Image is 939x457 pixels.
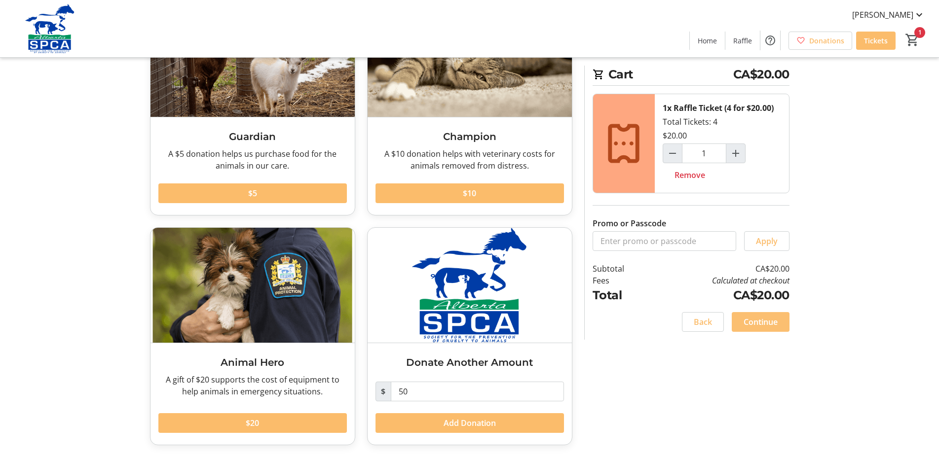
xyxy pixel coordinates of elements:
a: Raffle [725,32,760,50]
span: Add Donation [444,417,496,429]
span: $20 [246,417,259,429]
div: A $10 donation helps with veterinary costs for animals removed from distress. [376,148,564,172]
input: Donation Amount [391,382,564,401]
button: Apply [744,231,789,251]
span: $10 [463,187,476,199]
button: $20 [158,413,347,433]
img: Animal Hero [150,228,355,343]
h2: Cart [593,66,789,86]
img: Donate Another Amount [368,228,572,343]
td: Subtotal [593,263,650,275]
span: Tickets [864,35,888,46]
span: Donations [809,35,844,46]
a: Tickets [856,32,896,50]
span: CA$20.00 [733,66,789,83]
span: $ [376,382,391,401]
td: Fees [593,275,650,286]
label: Promo or Passcode [593,217,666,229]
h3: Guardian [158,129,347,144]
button: Add Donation [376,413,564,433]
button: $5 [158,183,347,203]
td: Calculated at checkout [649,275,789,286]
span: Raffle [733,35,752,46]
span: Continue [744,316,778,328]
span: Back [694,316,712,328]
div: 1x Raffle Ticket (4 for $20.00) [663,102,774,114]
input: Enter promo or passcode [593,231,736,251]
button: Continue [732,312,789,332]
span: Remove [675,169,705,181]
span: [PERSON_NAME] [852,9,913,21]
span: $5 [248,187,257,199]
h3: Donate Another Amount [376,355,564,370]
div: $20.00 [663,130,687,141]
input: Raffle Ticket (4 for $20.00) Quantity [682,143,726,163]
td: Total [593,286,650,304]
img: Champion [368,2,572,117]
button: $10 [376,183,564,203]
div: A $5 donation helps us purchase food for the animals in our care. [158,148,347,172]
div: Total Tickets: 4 [655,94,789,193]
a: Home [690,32,725,50]
button: [PERSON_NAME] [844,7,933,23]
img: Alberta SPCA's Logo [6,4,94,53]
span: Apply [756,235,778,247]
button: Remove [663,165,717,185]
button: Help [760,31,780,50]
button: Back [682,312,724,332]
td: CA$20.00 [649,263,789,275]
img: Guardian [150,2,355,117]
td: CA$20.00 [649,286,789,304]
button: Decrement by one [663,144,682,163]
button: Cart [903,31,921,49]
button: Increment by one [726,144,745,163]
h3: Animal Hero [158,355,347,370]
span: Home [698,35,717,46]
h3: Champion [376,129,564,144]
div: A gift of $20 supports the cost of equipment to help animals in emergency situations. [158,374,347,397]
a: Donations [789,32,852,50]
